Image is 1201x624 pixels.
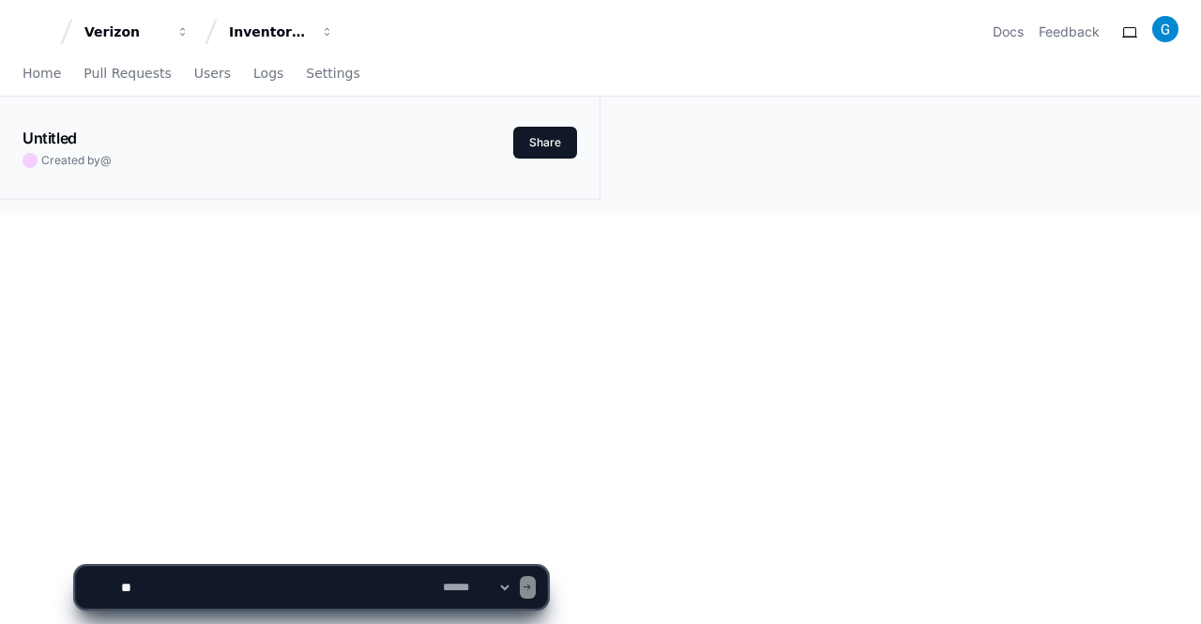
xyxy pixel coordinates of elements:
[84,23,165,41] div: Verizon
[23,53,61,96] a: Home
[77,15,197,49] button: Verizon
[221,15,342,49] button: Inventory Management
[1039,23,1100,41] button: Feedback
[1152,16,1178,42] img: ACg8ocLgD4B0PbMnFCRezSs6CxZErLn06tF4Svvl2GU3TFAxQEAh9w=s96-c
[100,153,112,167] span: @
[306,68,359,79] span: Settings
[306,53,359,96] a: Settings
[993,23,1024,41] a: Docs
[513,127,577,159] button: Share
[253,53,283,96] a: Logs
[84,68,171,79] span: Pull Requests
[23,68,61,79] span: Home
[23,127,77,149] h1: Untitled
[253,68,283,79] span: Logs
[229,23,310,41] div: Inventory Management
[41,153,112,168] span: Created by
[194,53,231,96] a: Users
[194,68,231,79] span: Users
[84,53,171,96] a: Pull Requests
